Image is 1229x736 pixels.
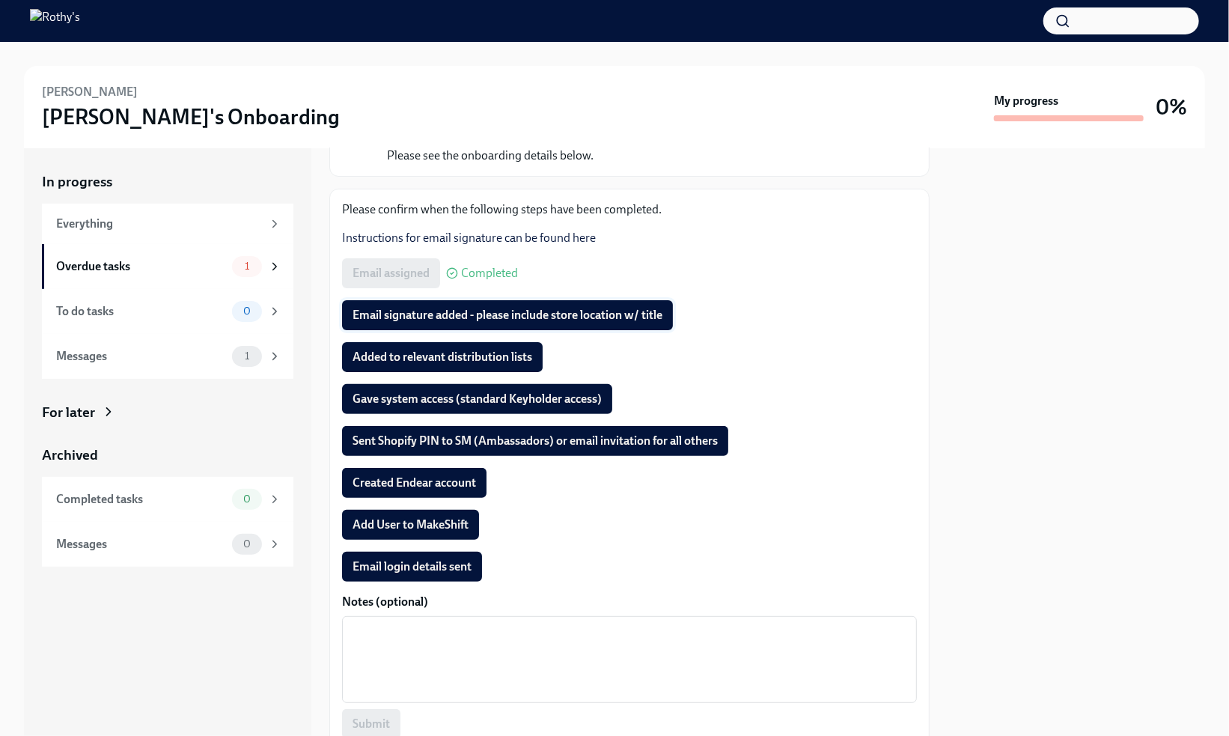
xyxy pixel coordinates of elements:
[353,475,476,490] span: Created Endear account
[353,350,532,365] span: Added to relevant distribution lists
[42,522,293,567] a: Messages0
[234,305,260,317] span: 0
[56,216,262,232] div: Everything
[461,267,518,279] span: Completed
[342,342,543,372] button: Added to relevant distribution lists
[342,468,487,498] button: Created Endear account
[236,350,258,362] span: 1
[56,348,226,365] div: Messages
[56,491,226,508] div: Completed tasks
[353,392,602,407] span: Gave system access (standard Keyholder access)
[42,289,293,334] a: To do tasks0
[42,204,293,244] a: Everything
[342,384,612,414] button: Gave system access (standard Keyholder access)
[342,594,917,610] label: Notes (optional)
[342,510,479,540] button: Add User to MakeShift
[353,517,469,532] span: Add User to MakeShift
[42,403,293,422] a: For later
[42,84,138,100] h6: [PERSON_NAME]
[342,426,728,456] button: Sent Shopify PIN to SM (Ambassadors) or email invitation for all others
[30,9,80,33] img: Rothy's
[42,103,340,130] h3: [PERSON_NAME]'s Onboarding
[342,231,596,245] a: Instructions for email signature can be found here
[42,334,293,379] a: Messages1
[42,477,293,522] a: Completed tasks0
[353,559,472,574] span: Email login details sent
[1156,94,1187,121] h3: 0%
[56,303,226,320] div: To do tasks
[236,261,258,272] span: 1
[342,552,482,582] button: Email login details sent
[994,93,1058,109] strong: My progress
[342,201,917,218] p: Please confirm when the following steps have been completed.
[387,147,594,164] p: Please see the onboarding details below.
[234,493,260,505] span: 0
[42,172,293,192] a: In progress
[353,308,662,323] span: Email signature added - please include store location w/ title
[353,434,718,448] span: Sent Shopify PIN to SM (Ambassadors) or email invitation for all others
[56,536,226,553] div: Messages
[56,258,226,275] div: Overdue tasks
[42,403,95,422] div: For later
[342,300,673,330] button: Email signature added - please include store location w/ title
[234,538,260,550] span: 0
[42,445,293,465] a: Archived
[42,244,293,289] a: Overdue tasks1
